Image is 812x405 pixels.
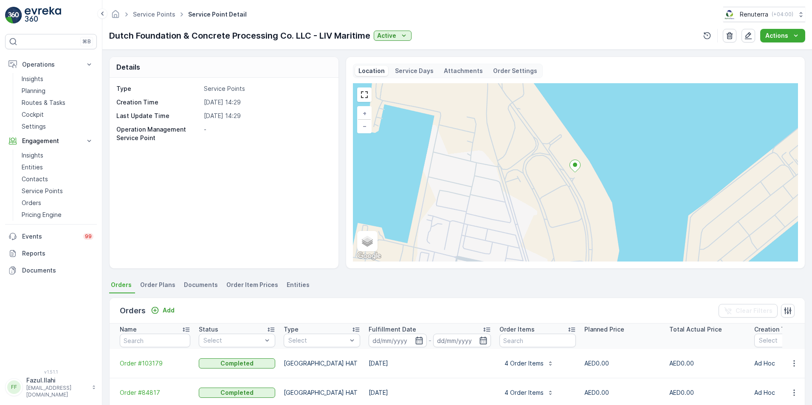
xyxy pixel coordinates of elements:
p: Type [284,325,299,334]
p: 4 Order Items [505,359,544,368]
p: Select [203,336,262,345]
a: Zoom Out [358,120,371,132]
p: Contacts [22,175,48,183]
a: Layers [358,232,377,250]
span: − [363,122,367,129]
a: Open this area in Google Maps (opens a new window) [355,250,383,262]
p: Order Settings [493,67,537,75]
p: Add [163,306,175,315]
button: Completed [199,388,275,398]
div: FF [7,380,21,394]
p: 4 Order Items [505,388,544,397]
p: Operations [22,60,80,69]
a: Service Points [133,11,175,18]
a: Reports [5,245,97,262]
p: Details [116,62,140,72]
p: [DATE] 14:29 [204,98,330,107]
p: Last Update Time [116,112,200,120]
p: Planned Price [584,325,624,334]
span: Order Plans [140,281,175,289]
a: Cockpit [18,109,97,121]
span: Documents [184,281,218,289]
p: 99 [85,233,92,240]
a: Planning [18,85,97,97]
a: Pricing Engine [18,209,97,221]
a: Events99 [5,228,97,245]
a: Insights [18,73,97,85]
p: Location [358,67,385,75]
p: Planning [22,87,45,95]
span: + [363,110,367,117]
p: Creation Type [754,325,796,334]
img: Screenshot_2024-07-26_at_13.33.01.png [723,10,736,19]
a: Order #84817 [120,388,190,397]
span: AED0.00 [669,389,694,396]
a: Insights [18,149,97,161]
p: Actions [765,31,788,40]
img: Google [355,250,383,262]
p: Insights [22,75,43,83]
p: Completed [220,388,254,397]
p: Operation Management Service Point [116,125,200,142]
span: Orders [111,281,132,289]
input: Search [120,334,190,347]
a: Service Points [18,185,97,197]
p: Active [377,31,396,40]
p: Creation Time [116,98,200,107]
button: FFFazul.Ilahi[EMAIL_ADDRESS][DOMAIN_NAME] [5,376,97,398]
p: [GEOGRAPHIC_DATA] HAT [284,388,360,397]
span: AED0.00 [584,389,609,396]
input: dd/mm/yyyy [433,334,491,347]
button: Actions [760,29,805,42]
p: Total Actual Price [669,325,722,334]
p: ⌘B [82,38,91,45]
span: Service Point Detail [186,10,248,19]
button: Add [147,305,178,315]
p: Orders [120,305,146,317]
button: 4 Order Items [499,386,559,399]
a: Settings [18,121,97,132]
button: Clear Filters [719,304,778,318]
p: Completed [220,359,254,368]
p: Fazul.Ilahi [26,376,87,385]
p: Reports [22,249,93,258]
p: [GEOGRAPHIC_DATA] HAT [284,359,360,368]
img: logo_light-DOdMpM7g.png [25,7,61,24]
input: dd/mm/yyyy [369,334,427,347]
a: Zoom In [358,107,371,120]
p: Pricing Engine [22,211,62,219]
p: - [204,125,330,142]
a: Order #103179 [120,359,190,368]
p: Settings [22,122,46,131]
p: Insights [22,151,43,160]
p: Cockpit [22,110,44,119]
p: Name [120,325,137,334]
p: Type [116,84,200,93]
p: Dutch Foundation & Concrete Processing Co. LLC - LIV Maritime [109,29,370,42]
span: Entities [287,281,310,289]
a: Routes & Tasks [18,97,97,109]
p: Orders [22,199,41,207]
a: Orders [18,197,97,209]
button: Completed [199,358,275,368]
p: Service Points [22,187,63,195]
button: Active [374,31,412,41]
button: 4 Order Items [499,357,559,370]
p: Order Items [499,325,535,334]
span: AED0.00 [584,360,609,367]
input: Search [499,334,576,347]
p: Renuterra [740,10,768,19]
p: Entities [22,163,43,172]
p: ( +04:00 ) [772,11,793,18]
p: Attachments [444,67,483,75]
p: Service Days [395,67,434,75]
p: Events [22,232,78,241]
a: View Fullscreen [358,88,371,101]
p: Fulfillment Date [369,325,416,334]
a: Entities [18,161,97,173]
p: Clear Filters [736,307,773,315]
p: [EMAIL_ADDRESS][DOMAIN_NAME] [26,385,87,398]
span: v 1.51.1 [5,369,97,374]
